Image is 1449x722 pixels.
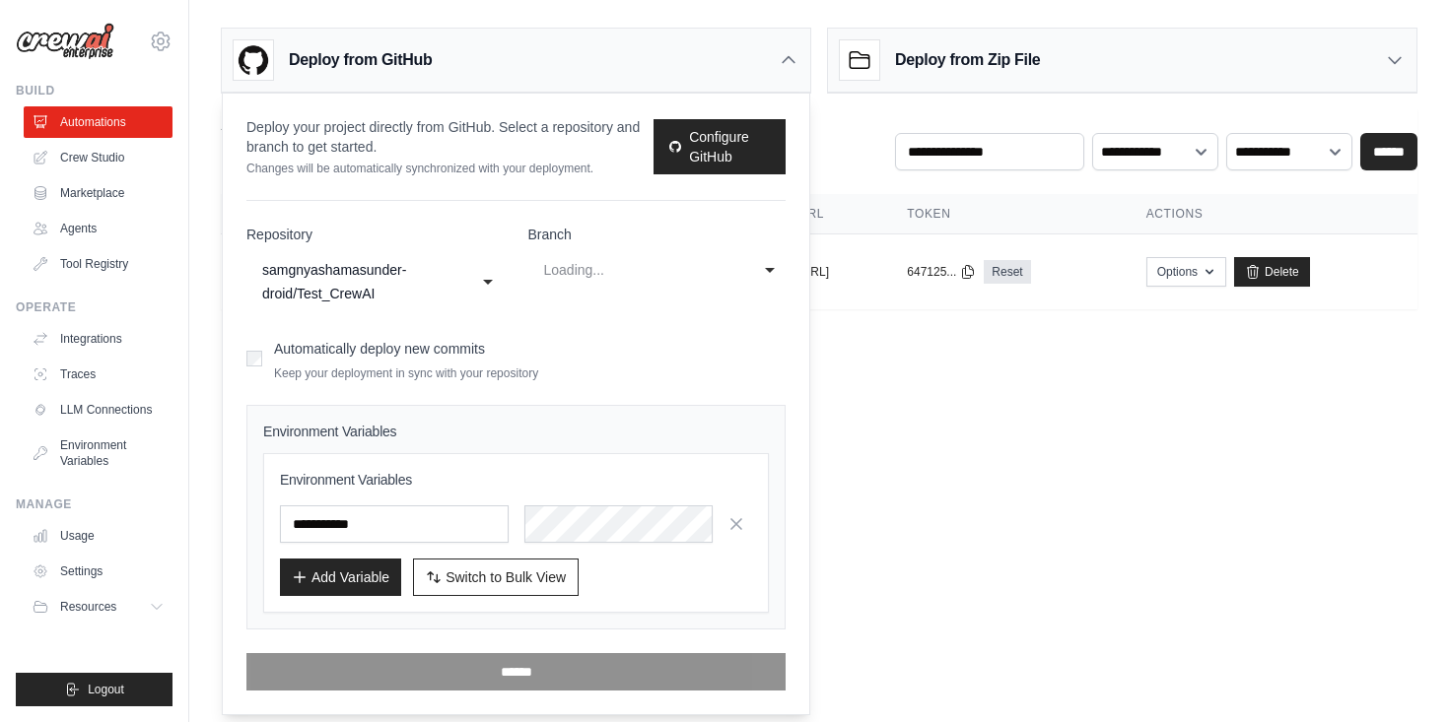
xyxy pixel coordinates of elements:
[234,40,273,80] img: GitHub Logo
[24,429,172,477] a: Environment Variables
[289,48,432,72] h3: Deploy from GitHub
[775,194,883,234] th: URL
[883,194,1122,234] th: Token
[221,137,659,157] p: Manage and monitor your active crew automations from this dashboard.
[221,109,659,137] h2: Automations Live
[88,682,124,697] span: Logout
[246,161,654,176] p: Changes will be automatically synchronized with your deployment.
[984,260,1030,284] a: Reset
[1234,257,1310,287] a: Delete
[263,422,769,441] h4: Environment Variables
[221,194,641,234] th: Crew
[280,558,401,596] button: Add Variable
[246,225,505,244] label: Repository
[16,83,172,98] div: Build
[544,258,731,282] div: Loading...
[16,496,172,512] div: Manage
[24,591,172,623] button: Resources
[1146,257,1226,287] button: Options
[280,470,752,490] h3: Environment Variables
[24,142,172,173] a: Crew Studio
[24,520,172,552] a: Usage
[24,323,172,355] a: Integrations
[246,117,654,157] p: Deploy your project directly from GitHub. Select a repository and branch to get started.
[24,213,172,244] a: Agents
[907,264,976,280] button: 647125...
[24,394,172,426] a: LLM Connections
[16,673,172,706] button: Logout
[262,258,449,305] div: samgnyashamasunder-droid/Test_CrewAI
[24,359,172,390] a: Traces
[24,177,172,209] a: Marketplace
[654,119,786,174] a: Configure GitHub
[274,365,538,381] p: Keep your deployment in sync with your repository
[413,558,579,596] button: Switch to Bulk View
[24,556,172,587] a: Settings
[446,567,566,587] span: Switch to Bulk View
[528,225,787,244] label: Branch
[60,599,116,615] span: Resources
[895,48,1040,72] h3: Deploy from Zip File
[16,23,114,60] img: Logo
[274,341,485,357] label: Automatically deploy new commits
[24,106,172,138] a: Automations
[16,299,172,315] div: Operate
[1123,194,1417,234] th: Actions
[24,248,172,280] a: Tool Registry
